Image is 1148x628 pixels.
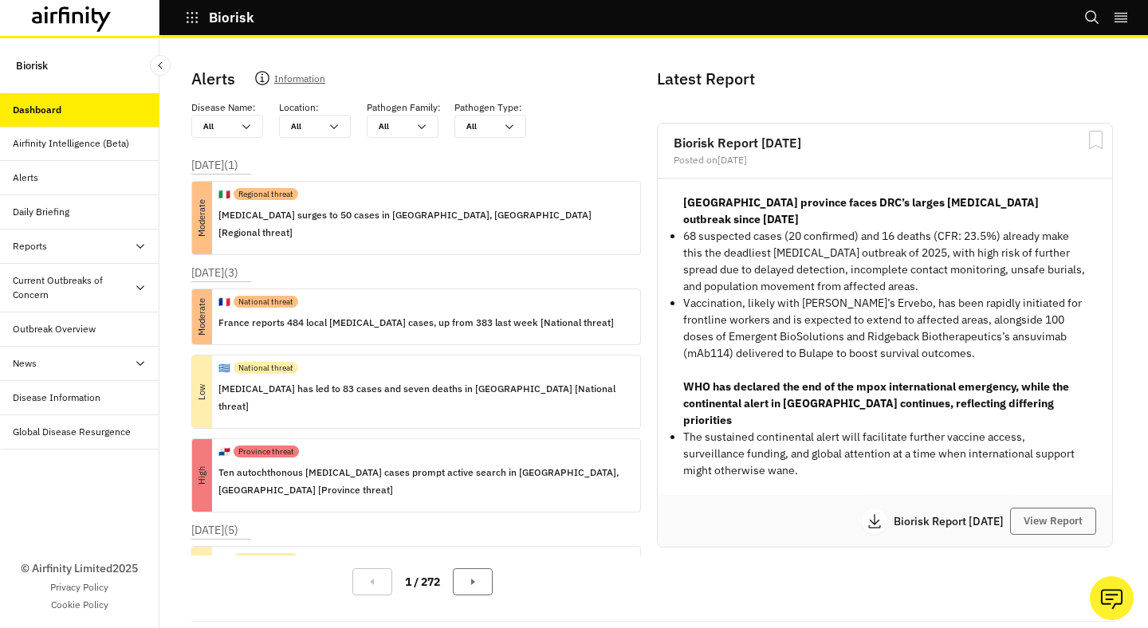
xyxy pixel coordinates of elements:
p: 🇰🇷 [218,552,230,567]
p: Latest Report [657,67,1110,91]
p: [DATE] ( 5 ) [191,522,238,539]
p: Moderate [166,208,238,228]
div: Posted on [DATE] [674,155,1096,165]
button: Search [1084,4,1100,31]
div: Disease Information [13,391,100,405]
p: Low [166,382,238,402]
div: Daily Briefing [13,205,69,219]
a: Privacy Policy [50,580,108,595]
p: Information [274,70,325,92]
p: Vaccination, likely with [PERSON_NAME]’s Ervebo, has been rapidly initiated for frontline workers... [683,295,1087,362]
p: National threat [238,296,293,308]
p: Pathogen Type : [454,100,522,115]
button: View Report [1010,508,1096,535]
p: Alerts [191,67,235,91]
svg: Bookmark Report [1086,130,1106,150]
div: Alerts [13,171,38,185]
p: [MEDICAL_DATA] surges to 50 cases in [GEOGRAPHIC_DATA], [GEOGRAPHIC_DATA] [Regional threat] [218,206,627,241]
div: Global Disease Resurgence [13,425,131,439]
strong: WHO has declared the end of the mpox international emergency, while the continental alert in [GEO... [683,379,1069,427]
p: The sustained continental alert will facilitate further vaccine access, surveillance funding, and... [683,429,1087,479]
button: Ask our analysts [1090,576,1134,620]
p: National threat [238,553,293,565]
p: [DATE] ( 1 ) [191,157,238,174]
p: France reports 484 local [MEDICAL_DATA] cases, up from 383 last week [National threat] [218,314,614,332]
p: 1 / 272 [405,574,440,591]
div: News [13,356,37,371]
p: Biorisk [209,10,254,25]
p: [MEDICAL_DATA] has led to 83 cases and seven deaths in [GEOGRAPHIC_DATA] [National threat] [218,380,627,415]
p: 🇵🇦 [218,445,230,459]
p: Province threat [238,445,294,457]
div: Dashboard [13,103,61,117]
p: Regional threat [238,188,293,200]
button: Biorisk [185,4,254,31]
a: Cookie Policy [51,598,108,612]
p: 🇬🇷 [218,361,230,375]
button: Close Sidebar [150,55,171,76]
p: Location : [279,100,319,115]
div: Airfinity Intelligence (Beta) [13,136,129,151]
p: High [166,465,238,485]
strong: [GEOGRAPHIC_DATA] province faces DRC’s larges [MEDICAL_DATA] outbreak since [DATE] [683,195,1039,226]
p: 🇫🇷 [218,295,230,309]
div: Current Outbreaks of Concern [13,273,134,302]
p: Biorisk [16,51,48,80]
div: Outbreak Overview [13,322,96,336]
p: © Airfinity Limited 2025 [21,560,138,577]
p: 68 suspected cases (20 confirmed) and 16 deaths (CFR: 23.5%) already make this the deadliest [MED... [683,228,1087,295]
p: Disease Name : [191,100,256,115]
h2: Biorisk Report [DATE] [674,136,1096,149]
p: 🇮🇹 [218,187,230,202]
button: Previous Page [352,568,392,595]
p: National threat [238,362,293,374]
div: Reports [13,239,47,253]
p: Biorisk Report [DATE] [894,516,1010,527]
button: Next Page [453,568,493,595]
p: [DATE] ( 3 ) [191,265,238,281]
p: Pathogen Family : [367,100,441,115]
p: Moderate [175,307,230,327]
p: Ten autochthonous [MEDICAL_DATA] cases prompt active search in [GEOGRAPHIC_DATA], [GEOGRAPHIC_DAT... [218,464,627,499]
